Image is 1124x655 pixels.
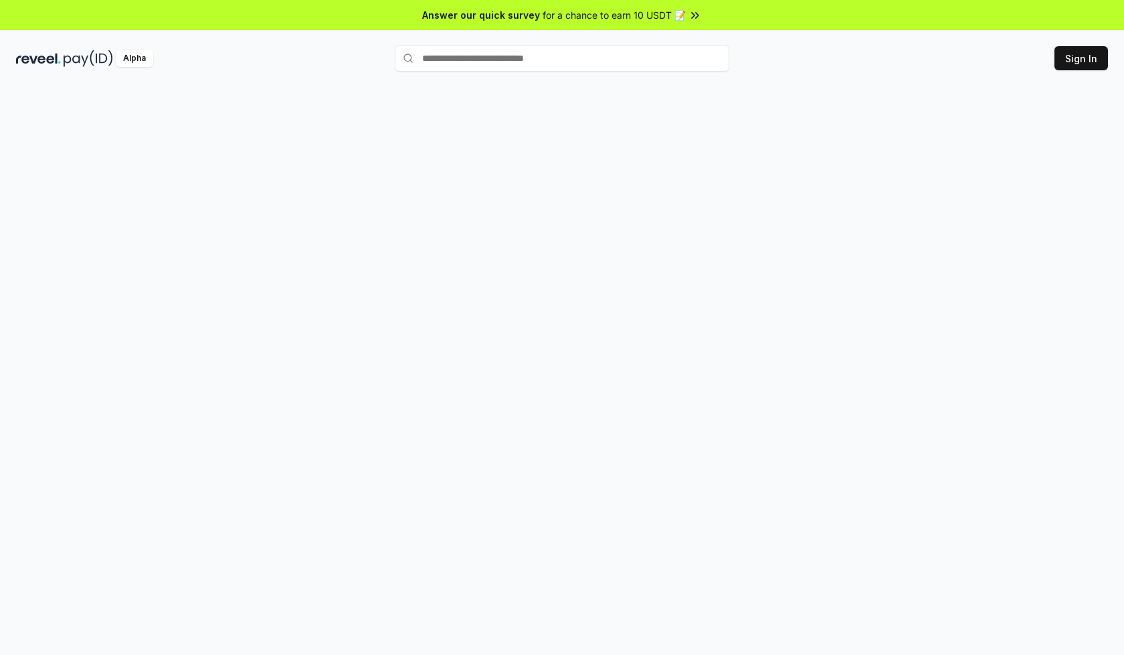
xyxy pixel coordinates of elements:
[16,50,61,67] img: reveel_dark
[1054,46,1108,70] button: Sign In
[543,8,686,22] span: for a chance to earn 10 USDT 📝
[64,50,113,67] img: pay_id
[116,50,153,67] div: Alpha
[422,8,540,22] span: Answer our quick survey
